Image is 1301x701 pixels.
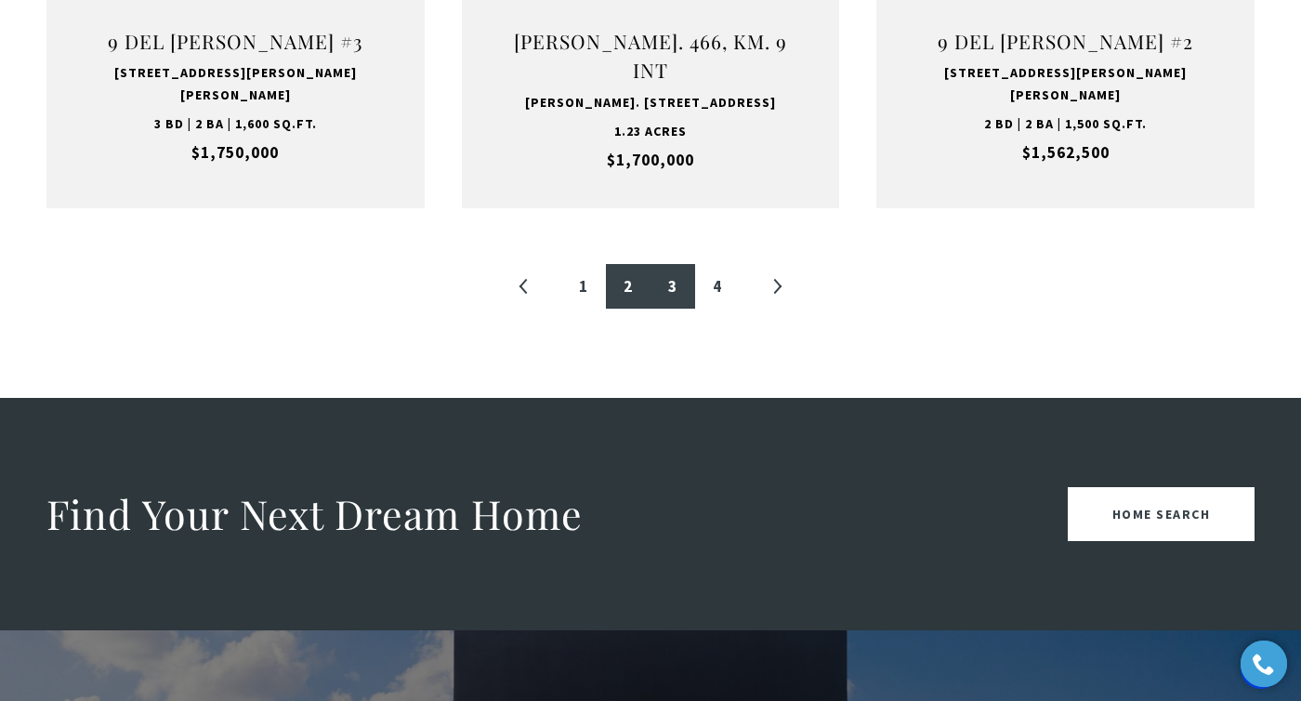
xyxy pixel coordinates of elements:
a: « [502,264,546,309]
a: Home Search [1068,487,1255,541]
li: Next page [755,264,799,309]
a: » [755,264,799,309]
h2: Find Your Next Dream Home [46,488,583,540]
a: 3 [650,264,695,309]
li: Previous page [502,264,546,309]
a: 1 [561,264,606,309]
a: 4 [695,264,740,309]
a: 2 [606,264,650,309]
